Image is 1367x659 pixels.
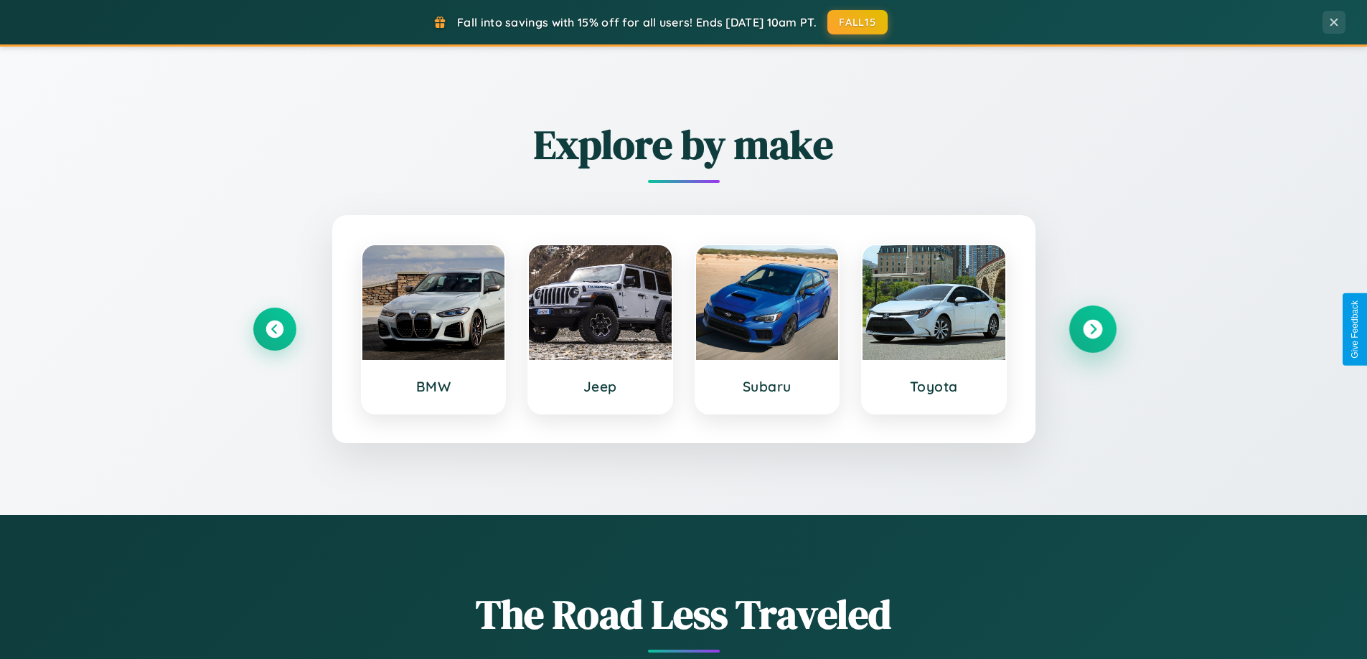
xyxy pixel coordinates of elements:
[377,378,491,395] h3: BMW
[877,378,991,395] h3: Toyota
[253,117,1114,172] h2: Explore by make
[543,378,657,395] h3: Jeep
[457,15,817,29] span: Fall into savings with 15% off for all users! Ends [DATE] 10am PT.
[710,378,825,395] h3: Subaru
[827,10,888,34] button: FALL15
[1350,300,1360,359] div: Give Feedback
[253,587,1114,642] h1: The Road Less Traveled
